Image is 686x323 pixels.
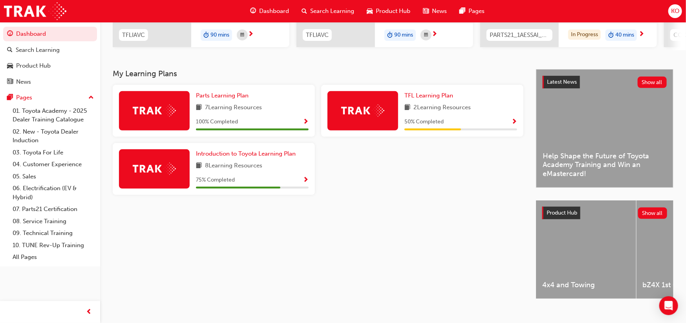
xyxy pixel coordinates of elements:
a: Search Learning [3,43,97,57]
a: 08. Service Training [9,215,97,228]
div: Search Learning [16,46,60,55]
a: All Pages [9,251,97,263]
span: 100 % Completed [196,117,238,127]
span: Parts Learning Plan [196,92,249,99]
span: news-icon [423,6,429,16]
img: Trak [341,105,384,117]
a: 09. Technical Training [9,227,97,239]
span: Show Progress [511,119,517,126]
span: up-icon [88,93,94,103]
span: next-icon [432,31,437,38]
a: Dashboard [3,27,97,41]
span: duration-icon [203,30,209,40]
span: TFLIAVC [122,31,145,40]
span: 8 Learning Resources [205,161,262,171]
a: search-iconSearch Learning [295,3,360,19]
span: 2 Learning Resources [413,103,471,113]
button: Show all [638,77,667,88]
span: pages-icon [7,94,13,101]
span: prev-icon [86,307,92,317]
span: 90 mins [394,31,413,40]
span: News [432,7,447,16]
a: 4x4 and Towing [536,200,636,299]
span: calendar-icon [240,30,244,40]
span: guage-icon [250,6,256,16]
a: news-iconNews [417,3,453,19]
span: KO [671,7,679,16]
div: Product Hub [16,61,51,70]
span: pages-icon [459,6,465,16]
button: Show Progress [303,117,309,127]
span: 7 Learning Resources [205,103,262,113]
span: car-icon [367,6,373,16]
a: Product HubShow all [542,207,667,219]
span: TFLIAVC [306,31,329,40]
span: Dashboard [259,7,289,16]
span: duration-icon [387,30,393,40]
a: Product Hub [3,59,97,73]
span: Introduction to Toyota Learning Plan [196,150,296,157]
h3: My Learning Plans [113,69,523,78]
a: 10. TUNE Rev-Up Training [9,239,97,251]
a: TFL Learning Plan [404,91,456,100]
span: Show Progress [303,119,309,126]
span: PARTS21_1AESSAI_0321_EL [490,31,549,40]
a: 07. Parts21 Certification [9,203,97,215]
div: News [16,77,31,86]
div: Open Intercom Messenger [659,296,678,315]
span: search-icon [302,6,307,16]
img: Trak [133,105,176,117]
span: calendar-icon [424,30,428,40]
a: Introduction to Toyota Learning Plan [196,149,299,158]
span: next-icon [248,31,254,38]
img: Trak [4,2,66,20]
span: book-icon [196,103,202,113]
a: pages-iconPages [453,3,491,19]
button: Pages [3,90,97,105]
span: car-icon [7,62,13,70]
button: Show Progress [303,175,309,185]
span: Pages [468,7,485,16]
span: Search Learning [310,7,354,16]
span: news-icon [7,79,13,86]
button: KO [668,4,682,18]
a: News [3,75,97,89]
span: guage-icon [7,31,13,38]
span: Product Hub [547,209,577,216]
span: 50 % Completed [404,117,444,127]
div: Pages [16,93,32,102]
button: Show all [638,207,668,219]
span: TFL Learning Plan [404,92,453,99]
a: Latest NewsShow allHelp Shape the Future of Toyota Academy Training and Win an eMastercard! [536,69,673,188]
a: 01. Toyota Academy - 2025 Dealer Training Catalogue [9,105,97,126]
span: 75 % Completed [196,176,235,185]
span: search-icon [7,47,13,54]
span: Latest News [547,79,577,85]
img: Trak [133,163,176,175]
a: 02. New - Toyota Dealer Induction [9,126,97,147]
a: 05. Sales [9,171,97,183]
span: 4x4 and Towing [542,281,630,290]
a: car-iconProduct Hub [360,3,417,19]
button: Show Progress [511,117,517,127]
a: 03. Toyota For Life [9,147,97,159]
span: book-icon [196,161,202,171]
a: 06. Electrification (EV & Hybrid) [9,182,97,203]
span: Show Progress [303,177,309,184]
span: next-icon [638,31,644,38]
a: Parts Learning Plan [196,91,252,100]
span: 90 mins [210,31,229,40]
span: 40 mins [615,31,634,40]
div: In Progress [568,29,601,40]
span: book-icon [404,103,410,113]
span: duration-icon [608,30,614,40]
button: DashboardSearch LearningProduct HubNews [3,25,97,90]
span: Product Hub [376,7,410,16]
a: 04. Customer Experience [9,158,97,171]
a: Latest NewsShow all [543,76,667,88]
a: guage-iconDashboard [244,3,295,19]
span: Help Shape the Future of Toyota Academy Training and Win an eMastercard! [543,152,667,178]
